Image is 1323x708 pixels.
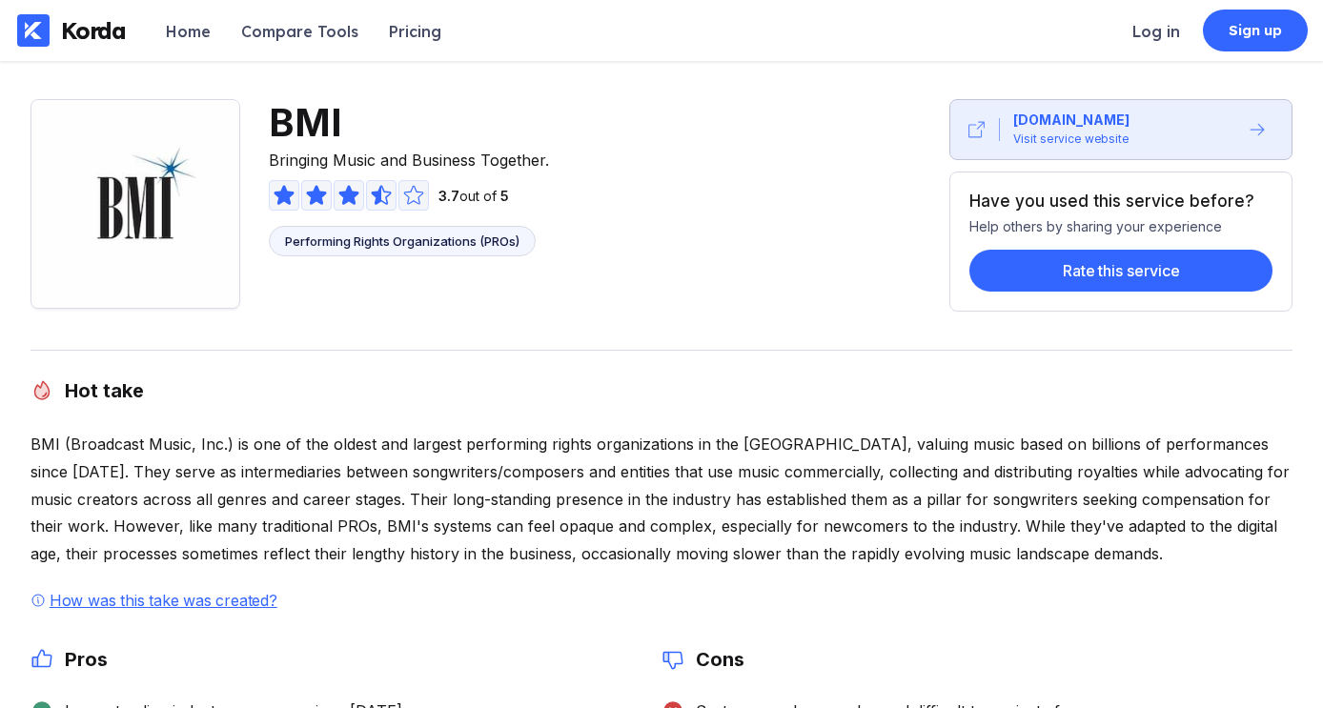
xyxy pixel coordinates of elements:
[269,99,549,146] span: BMI
[431,188,509,204] div: out of
[61,16,126,45] div: Korda
[438,188,459,204] span: 3.7
[1203,10,1308,51] a: Sign up
[53,648,108,671] h2: Pros
[285,233,519,249] div: Performing Rights Organizations (PROs)
[1229,21,1283,40] div: Sign up
[500,188,509,204] span: 5
[31,431,1293,568] div: BMI (Broadcast Music, Inc.) is one of the oldest and largest performing rights organizations in t...
[969,234,1272,292] a: Rate this service
[969,192,1262,211] div: Have you used this service before?
[389,22,441,41] div: Pricing
[269,226,536,256] a: Performing Rights Organizations (PROs)
[1063,261,1180,280] div: Rate this service
[166,22,211,41] div: Home
[1132,22,1180,41] div: Log in
[1013,111,1129,130] div: [DOMAIN_NAME]
[46,591,281,610] div: How was this take was created?
[269,146,549,171] span: Bringing Music and Business Together.
[949,99,1292,160] button: [DOMAIN_NAME]Visit service website
[684,648,744,671] h2: Cons
[31,99,240,309] img: BMI
[241,22,358,41] div: Compare Tools
[969,211,1272,234] div: Help others by sharing your experience
[53,379,144,402] h2: Hot take
[1013,130,1130,149] div: Visit service website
